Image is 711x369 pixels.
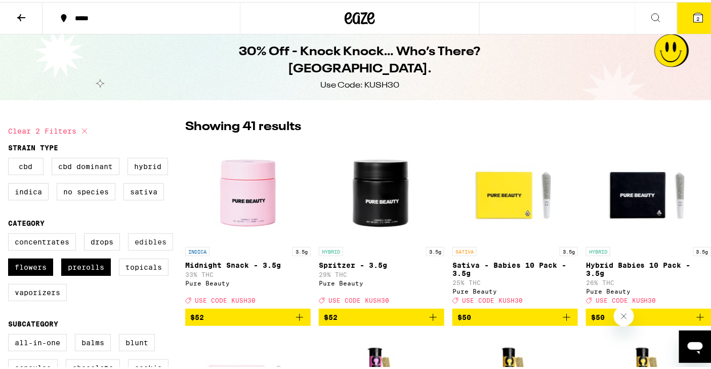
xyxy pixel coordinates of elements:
div: Pure Beauty [452,286,578,293]
button: Add to bag [452,307,578,324]
label: Topicals [119,257,169,274]
span: USE CODE KUSH30 [462,295,523,302]
label: All-In-One [8,332,67,349]
p: Sativa - Babies 10 Pack - 3.5g [452,259,578,275]
span: $50 [457,311,471,319]
a: Open page for Midnight Snack - 3.5g from Pure Beauty [185,139,311,307]
span: 2 [697,14,700,20]
p: 25% THC [452,277,578,284]
div: Use Code: KUSH30 [320,78,399,89]
label: Indica [8,181,49,198]
p: 29% THC [319,269,444,276]
legend: Category [8,217,45,225]
p: HYBRID [586,245,610,254]
button: Add to bag [319,307,444,324]
label: Blunt [119,332,155,349]
img: Pure Beauty - Spritzer - 3.5g [331,139,432,240]
label: Edibles [128,231,173,249]
label: CBD Dominant [52,156,119,173]
label: Drops [84,231,120,249]
a: Open page for Spritzer - 3.5g from Pure Beauty [319,139,444,307]
legend: Strain Type [8,142,58,150]
p: 3.5g [426,245,444,254]
p: Spritzer - 3.5g [319,259,444,267]
span: $52 [324,311,338,319]
p: INDICA [185,245,210,254]
span: USE CODE KUSH30 [195,295,256,302]
label: Vaporizers [8,282,67,299]
label: Concentrates [8,231,76,249]
p: 33% THC [185,269,311,276]
span: Hi. Need any help? [6,7,73,15]
img: Pure Beauty - Hybrid Babies 10 Pack - 3.5g [598,139,699,240]
span: $50 [591,311,605,319]
a: Open page for Sativa - Babies 10 Pack - 3.5g from Pure Beauty [452,139,578,307]
p: 3.5g [292,245,311,254]
button: Clear 2 filters [8,116,91,142]
p: HYBRID [319,245,343,254]
label: No Species [57,181,115,198]
p: 3.5g [560,245,578,254]
span: $52 [190,311,204,319]
p: Midnight Snack - 3.5g [185,259,311,267]
p: Showing 41 results [185,116,301,134]
button: Add to bag [185,307,311,324]
h1: 30% Off - Knock Knock… Who’s There? [GEOGRAPHIC_DATA]. [176,42,544,76]
img: Pure Beauty - Sativa - Babies 10 Pack - 3.5g [465,139,566,240]
label: Balms [75,332,111,349]
legend: Subcategory [8,318,58,326]
label: CBD [8,156,44,173]
iframe: Close message [614,304,634,324]
span: USE CODE KUSH30 [596,295,656,302]
div: Pure Beauty [319,278,444,284]
label: Hybrid [128,156,168,173]
label: Prerolls [61,257,111,274]
span: USE CODE KUSH30 [328,295,389,302]
p: SATIVA [452,245,477,254]
img: Pure Beauty - Midnight Snack - 3.5g [197,139,299,240]
label: Sativa [123,181,164,198]
label: Flowers [8,257,53,274]
div: Pure Beauty [185,278,311,284]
